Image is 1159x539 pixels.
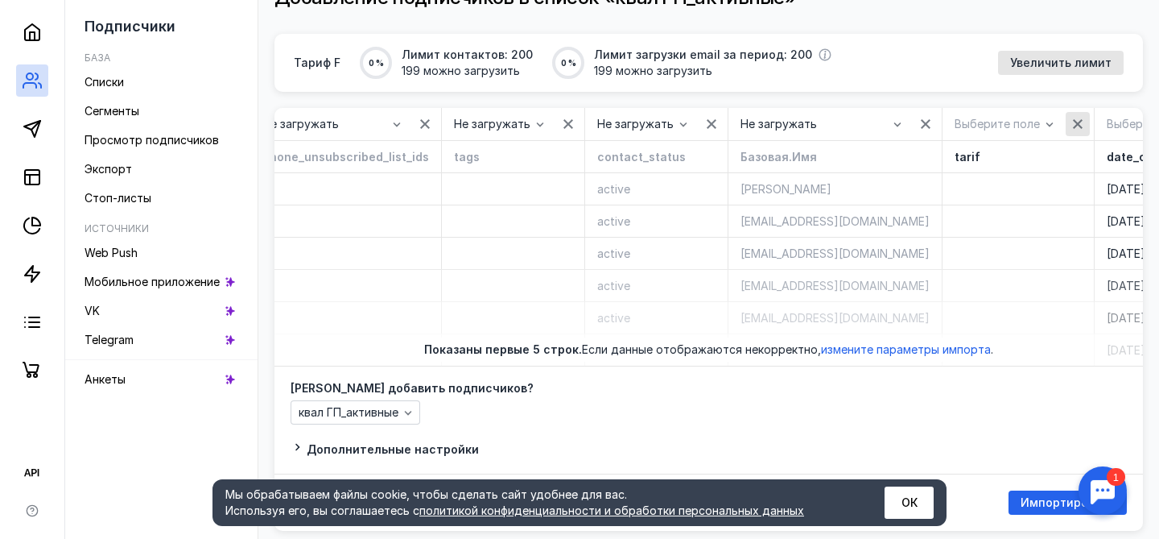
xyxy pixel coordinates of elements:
[740,214,930,230] div: [EMAIL_ADDRESS][DOMAIN_NAME]
[85,222,149,234] h5: Источники
[740,181,930,197] div: [PERSON_NAME]
[291,441,479,458] button: Дополнительные настройки
[419,504,804,517] a: политикой конфиденциальности и обработки персональных данных
[262,118,339,131] span: Не загружать
[85,246,138,259] span: Web Push
[291,383,534,394] span: [PERSON_NAME] добавить подписчиков?
[78,367,245,392] a: Анкеты
[955,118,1040,131] span: Выберите поле
[85,133,219,147] span: Просмотр подписчиков
[78,327,245,353] a: Telegram
[291,400,420,425] button: квал ГП_активные
[85,304,100,317] span: VK
[402,47,533,63] span: Лимит контактов: 200
[78,127,245,153] a: Просмотр подписчиков
[740,149,930,165] div: Базовая.Имя
[307,442,479,456] span: Дополнительные настройки
[582,342,993,356] span: Если данные отображаются некорректно, .
[424,342,582,356] span: Показаны первые 5 строк.
[597,214,716,230] div: active
[740,118,817,131] span: Не загружать
[1008,491,1127,515] button: Импортировать
[78,269,245,295] a: Мобильное приложение
[821,342,991,358] button: измените параметры импорта
[85,372,126,386] span: Анкеты
[85,52,110,64] h5: База
[36,10,55,27] div: 1
[299,406,398,420] span: квал ГП_активные
[732,112,909,136] button: Не загружать
[85,333,134,346] span: Telegram
[740,310,930,326] div: [EMAIL_ADDRESS][DOMAIN_NAME]
[446,112,552,136] button: Не загружать
[594,63,831,79] span: 199 можно загрузить
[294,55,340,71] span: Тариф F
[1010,56,1112,70] span: Увеличить лимит
[597,310,716,326] div: active
[85,104,139,118] span: Сегменты
[821,342,991,356] span: измените параметры импорта
[955,149,1082,165] div: tarif
[225,487,845,519] div: Мы обрабатываем файлы cookie, чтобы сделать сайт удобнее для вас. Используя его, вы соглашаетесь c
[402,63,533,79] span: 199 можно загрузить
[78,298,245,324] a: VK
[78,156,245,182] a: Экспорт
[597,118,674,131] span: Не загружать
[85,191,151,205] span: Стоп-листы
[85,162,132,176] span: Экспорт
[597,246,716,262] div: active
[85,75,124,89] span: Списки
[594,47,812,63] span: Лимит загрузки email за период: 200
[454,118,530,131] span: Не загружать
[85,275,220,288] span: Мобильное приложение
[78,240,245,266] a: Web Push
[998,51,1124,75] button: Увеличить лимит
[1021,496,1115,510] span: Импортировать
[597,278,716,294] div: active
[597,181,716,197] div: active
[78,98,245,124] a: Сегменты
[947,112,1062,136] button: Выберите поле
[454,149,572,165] div: tags
[85,18,175,35] span: Подписчики
[885,487,934,519] button: ОК
[254,112,409,136] button: Не загружать
[78,69,245,95] a: Списки
[740,246,930,262] div: [EMAIL_ADDRESS][DOMAIN_NAME]
[262,149,429,165] div: phone_unsubscribed_list_ids
[589,112,695,136] button: Не загружать
[597,149,716,165] div: contact_status
[78,185,245,211] a: Стоп-листы
[740,278,930,294] div: [EMAIL_ADDRESS][DOMAIN_NAME]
